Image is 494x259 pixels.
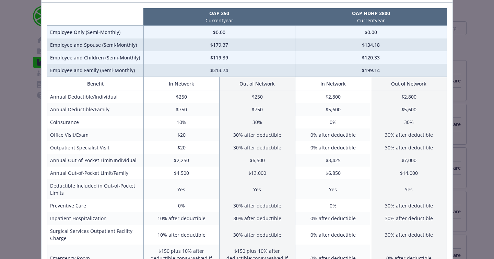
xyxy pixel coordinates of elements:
td: $6,500 [219,154,295,167]
td: $2,800 [371,90,447,103]
td: 30% after deductible [371,141,447,154]
td: $750 [219,103,295,116]
td: $2,800 [295,90,371,103]
td: Yes [219,179,295,199]
td: Coinsurance [47,116,144,128]
td: Outpatient Specialist Visit [47,141,144,154]
td: 0% [295,116,371,128]
td: $750 [143,103,219,116]
td: Annual Out-of-Pocket Limit/Family [47,167,144,179]
td: $6,850 [295,167,371,179]
td: $120.33 [295,51,447,64]
p: Current year [145,17,294,24]
th: In Network [295,77,371,90]
td: $5,600 [371,103,447,116]
th: Out of Network [219,77,295,90]
td: Annual Deductible/Family [47,103,144,116]
td: 30% after deductible [219,212,295,225]
td: $199.14 [295,64,447,77]
td: 30% after deductible [219,225,295,245]
td: $13,000 [219,167,295,179]
td: $7,000 [371,154,447,167]
td: Preventive Care [47,199,144,212]
td: 30% after deductible [371,212,447,225]
th: In Network [143,77,219,90]
p: OAP HDHP 2800 [296,10,445,17]
p: Current year [296,17,445,24]
td: $250 [143,90,219,103]
td: $0.00 [295,26,447,39]
td: $119.39 [143,51,295,64]
p: OAP 250 [145,10,294,17]
td: 0% after deductible [295,212,371,225]
td: 30% after deductible [219,128,295,141]
td: Employee and Family (Semi-Monthly) [47,64,144,77]
td: Employee and Spouse (Semi-Monthly) [47,38,144,51]
td: Employee and Children (Semi-Monthly) [47,51,144,64]
td: 30% after deductible [371,128,447,141]
td: $0.00 [143,26,295,39]
td: $20 [143,128,219,141]
td: 10% [143,116,219,128]
td: Employee Only (Semi-Monthly) [47,26,144,39]
td: $4,500 [143,167,219,179]
td: Surgical Services Outpatient Facility Charge [47,225,144,245]
td: Yes [371,179,447,199]
td: Yes [295,179,371,199]
td: 30% [219,116,295,128]
td: $14,000 [371,167,447,179]
td: 0% after deductible [295,128,371,141]
td: $250 [219,90,295,103]
td: 0% after deductible [295,225,371,245]
td: Yes [143,179,219,199]
td: $179.37 [143,38,295,51]
td: 10% after deductible [143,225,219,245]
td: 30% after deductible [219,199,295,212]
td: Annual Deductible/Individual [47,90,144,103]
td: 30% [371,116,447,128]
td: Inpatient Hospitalization [47,212,144,225]
td: Annual Out-of-Pocket Limit/Individual [47,154,144,167]
td: 0% [295,199,371,212]
th: intentionally left blank [47,8,144,26]
td: $2,250 [143,154,219,167]
td: $20 [143,141,219,154]
td: $313.74 [143,64,295,77]
th: Out of Network [371,77,447,90]
td: $5,600 [295,103,371,116]
th: Benefit [47,77,144,90]
td: 0% after deductible [295,141,371,154]
td: Deductible Included in Out-of-Pocket Limits [47,179,144,199]
td: $134.18 [295,38,447,51]
td: 30% after deductible [371,199,447,212]
td: 30% after deductible [219,141,295,154]
td: 10% after deductible [143,212,219,225]
td: Office Visit/Exam [47,128,144,141]
td: $3,425 [295,154,371,167]
td: 0% [143,199,219,212]
td: 30% after deductible [371,225,447,245]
